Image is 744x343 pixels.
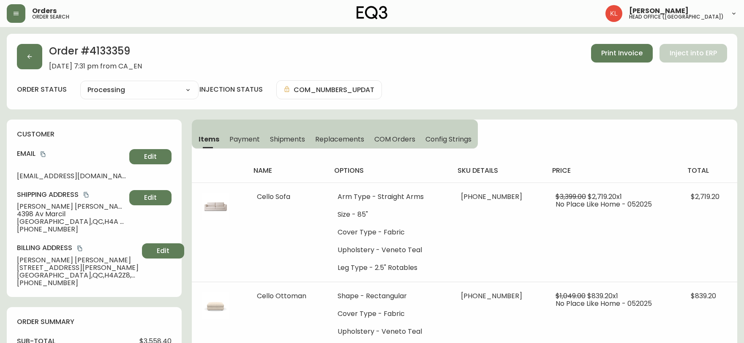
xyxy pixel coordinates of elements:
button: copy [76,244,84,253]
span: Replacements [315,135,364,144]
span: Items [199,135,219,144]
button: Edit [129,149,172,164]
span: Print Invoice [601,49,643,58]
li: Arm Type - Straight Arms [338,193,441,201]
button: copy [82,191,90,199]
span: [GEOGRAPHIC_DATA] , QC , H4A 2Z8 , CA [17,218,126,226]
span: 4398 Av Marcil [17,210,126,218]
span: [PHONE_NUMBER] [461,192,522,201]
button: Edit [142,243,184,259]
li: Upholstery - Veneto Teal [338,328,441,335]
h4: options [334,166,444,175]
h5: head office ([GEOGRAPHIC_DATA]) [629,14,724,19]
img: 2c0c8aa7421344cf0398c7f872b772b5 [605,5,622,22]
span: Orders [32,8,57,14]
h4: Billing Address [17,243,139,253]
li: Upholstery - Veneto Teal [338,246,441,254]
span: Shipments [270,135,305,144]
h4: order summary [17,317,172,327]
h4: sku details [458,166,539,175]
span: [PHONE_NUMBER] [17,279,139,287]
h4: Shipping Address [17,190,126,199]
span: Edit [157,246,169,256]
img: 3d4646b3-b501-4220-a943-d20fa18912b1.jpg [202,292,229,319]
span: Cello Ottoman [257,291,306,301]
span: [DATE] 7:31 pm from CA_EN [49,63,142,70]
h5: order search [32,14,69,19]
h4: customer [17,130,172,139]
span: [PERSON_NAME] [PERSON_NAME] [17,203,126,210]
h4: total [687,166,730,175]
span: Edit [144,193,157,202]
span: $1,049.00 [556,291,586,301]
h4: name [253,166,321,175]
span: $2,719.20 [691,192,719,201]
li: Leg Type - 2.5" Rotables [338,264,441,272]
span: No Place Like Home - 052025 [556,299,652,308]
img: fa4c1b8b-27f0-4b53-8892-72be60c89cc7.jpg [202,193,229,220]
h2: Order # 4133359 [49,44,142,63]
span: [EMAIL_ADDRESS][DOMAIN_NAME] [17,172,126,180]
li: Size - 85" [338,211,441,218]
span: Config Strings [425,135,471,144]
span: [STREET_ADDRESS][PERSON_NAME] [17,264,139,272]
span: $2,719.20 x 1 [588,192,622,201]
span: [GEOGRAPHIC_DATA] , QC , H4A2Z8 , CA [17,272,139,279]
span: Cello Sofa [257,192,290,201]
li: Shape - Rectangular [338,292,441,300]
button: Edit [129,190,172,205]
h4: injection status [199,85,263,94]
h4: Email [17,149,126,158]
span: No Place Like Home - 052025 [556,199,652,209]
span: [PERSON_NAME] [629,8,689,14]
span: COM Orders [374,135,416,144]
button: copy [39,150,47,158]
span: $3,399.00 [556,192,586,201]
span: [PERSON_NAME] [PERSON_NAME] [17,256,139,264]
span: Payment [229,135,260,144]
li: Cover Type - Fabric [338,310,441,318]
span: Edit [144,152,157,161]
button: Print Invoice [591,44,653,63]
span: $839.20 [691,291,716,301]
span: [PHONE_NUMBER] [461,291,522,301]
li: Cover Type - Fabric [338,229,441,236]
h4: price [552,166,674,175]
span: [PHONE_NUMBER] [17,226,126,233]
img: logo [357,6,388,19]
label: order status [17,85,67,94]
span: $839.20 x 1 [587,291,618,301]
